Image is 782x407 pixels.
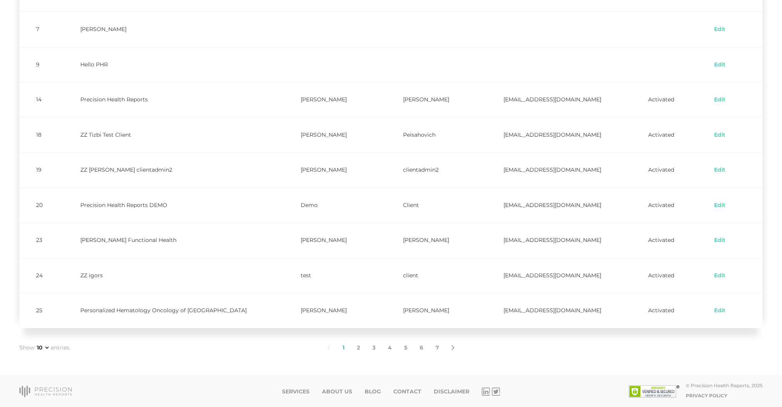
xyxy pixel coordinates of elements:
td: Precision Health Reports DEMO [64,188,284,223]
td: [PERSON_NAME] [284,223,386,258]
td: [EMAIL_ADDRESS][DOMAIN_NAME] [487,117,631,153]
td: Activated [631,152,697,188]
td: Precision Health Reports [64,82,284,117]
td: 14 [19,82,64,117]
a: Privacy Policy [686,393,727,398]
td: [EMAIL_ADDRESS][DOMAIN_NAME] [487,188,631,223]
img: SSL site seal - click to verify [629,385,680,398]
td: 25 [19,293,64,328]
a: 3 [366,340,382,356]
a: Edit [714,166,726,174]
td: test [284,258,386,293]
a: Contact [393,388,421,395]
td: ZZ Tizbi Test Client [64,117,284,153]
a: Edit [714,272,726,280]
td: Activated [631,188,697,223]
td: 24 [19,258,64,293]
a: 4 [382,340,398,356]
a: 6 [413,340,429,356]
td: [PERSON_NAME] [386,293,486,328]
a: Disclaimer [434,388,469,395]
td: Activated [631,258,697,293]
td: [EMAIL_ADDRESS][DOMAIN_NAME] [487,258,631,293]
a: 7 [429,340,445,356]
a: Blog [365,388,381,395]
td: [PERSON_NAME] Functional Health [64,223,284,258]
td: Peisahovich [386,117,486,153]
td: 20 [19,188,64,223]
td: 19 [19,152,64,188]
td: [PERSON_NAME] [386,223,486,258]
td: Hello PHR [64,47,284,82]
a: About Us [322,388,352,395]
td: [PERSON_NAME] [284,117,386,153]
td: Activated [631,82,697,117]
a: Edit [714,307,726,315]
a: Edit [714,237,726,244]
td: Client [386,188,486,223]
td: Activated [631,117,697,153]
label: Show entries [19,344,69,352]
td: Demo [284,188,386,223]
td: clientadmin2 [386,152,486,188]
a: 2 [351,340,366,356]
td: [EMAIL_ADDRESS][DOMAIN_NAME] [487,293,631,328]
td: [EMAIL_ADDRESS][DOMAIN_NAME] [487,152,631,188]
div: © Precision Health Reports, 2025 [686,383,763,388]
a: Edit [714,26,726,33]
td: 18 [19,117,64,153]
td: ZZ [PERSON_NAME] clientadmin2 [64,152,284,188]
select: Showentries [35,344,50,351]
td: Activated [631,223,697,258]
td: 9 [19,47,64,82]
td: ZZ igors [64,258,284,293]
td: [PERSON_NAME] [64,12,284,47]
td: Activated [631,293,697,328]
a: 5 [398,340,413,356]
td: [PERSON_NAME] [284,152,386,188]
td: [EMAIL_ADDRESS][DOMAIN_NAME] [487,223,631,258]
td: client [386,258,486,293]
a: Edit [714,202,726,209]
td: 23 [19,223,64,258]
td: [PERSON_NAME] [386,82,486,117]
a: Services [282,388,310,395]
td: [EMAIL_ADDRESS][DOMAIN_NAME] [487,82,631,117]
a: Edit [714,131,726,139]
td: [PERSON_NAME] [284,82,386,117]
a: Edit [714,96,726,104]
td: 7 [19,12,64,47]
td: [PERSON_NAME] [284,293,386,328]
td: Personalized Hematology Oncology of [GEOGRAPHIC_DATA] [64,293,284,328]
a: Edit [714,61,726,69]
